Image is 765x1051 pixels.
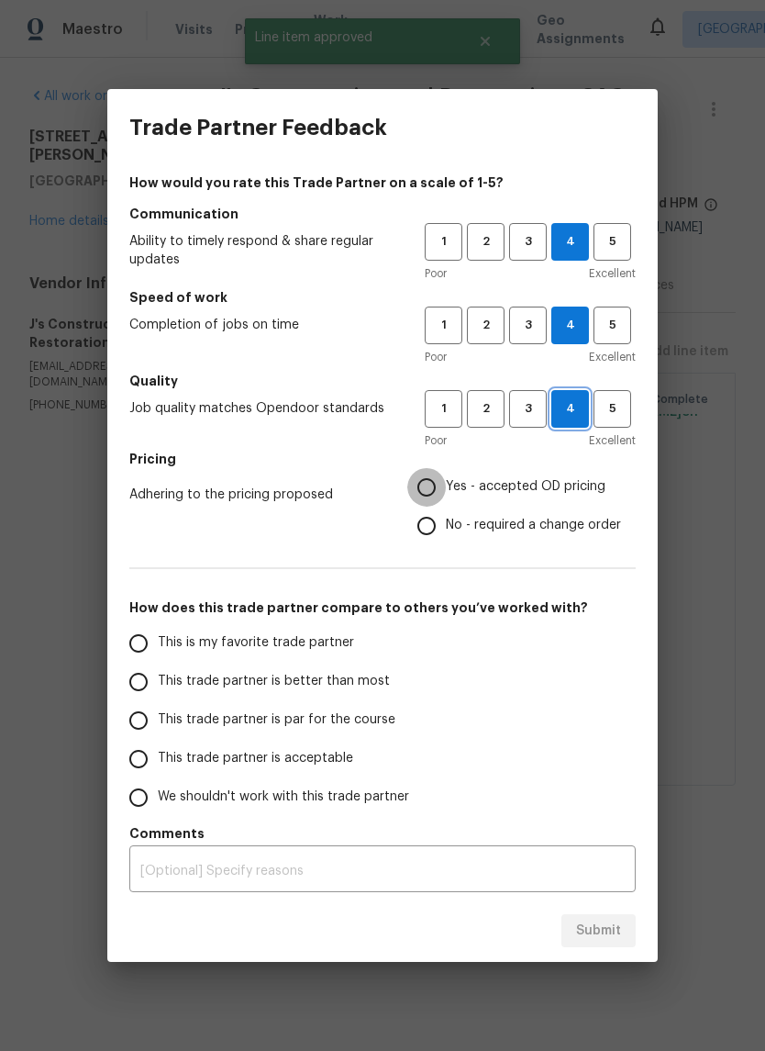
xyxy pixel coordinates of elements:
[158,788,409,807] span: We shouldn't work with this trade partner
[129,115,387,140] h3: Trade Partner Feedback
[469,315,503,336] span: 2
[469,231,503,252] span: 2
[509,307,547,344] button: 3
[551,390,589,428] button: 4
[511,315,545,336] span: 3
[129,372,636,390] h5: Quality
[425,390,462,428] button: 1
[593,390,631,428] button: 5
[425,223,462,261] button: 1
[129,205,636,223] h5: Communication
[417,468,636,545] div: Pricing
[595,398,629,419] span: 5
[551,307,589,344] button: 4
[158,672,390,691] span: This trade partner is better than most
[552,231,588,252] span: 4
[552,315,588,336] span: 4
[446,516,621,535] span: No - required a change order
[129,598,636,617] h5: How does this trade partner compare to others you’ve worked with?
[467,223,504,261] button: 2
[593,307,631,344] button: 5
[158,633,354,653] span: This is my favorite trade partner
[158,710,395,730] span: This trade partner is par for the course
[129,173,636,192] h4: How would you rate this Trade Partner on a scale of 1-5?
[129,399,395,418] span: Job quality matches Opendoor standards
[129,824,636,843] h5: Comments
[425,348,447,366] span: Poor
[589,348,636,366] span: Excellent
[129,624,636,817] div: How does this trade partner compare to others you’ve worked with?
[129,232,395,269] span: Ability to timely respond & share regular updates
[467,390,504,428] button: 2
[129,450,636,468] h5: Pricing
[129,486,388,504] span: Adhering to the pricing proposed
[467,307,504,344] button: 2
[427,315,460,336] span: 1
[425,264,447,283] span: Poor
[158,749,353,768] span: This trade partner is acceptable
[446,477,605,497] span: Yes - accepted OD pricing
[593,223,631,261] button: 5
[469,398,503,419] span: 2
[427,231,460,252] span: 1
[589,431,636,450] span: Excellent
[551,223,589,261] button: 4
[129,316,395,334] span: Completion of jobs on time
[425,431,447,450] span: Poor
[509,390,547,428] button: 3
[511,231,545,252] span: 3
[595,315,629,336] span: 5
[427,398,460,419] span: 1
[511,398,545,419] span: 3
[129,288,636,307] h5: Speed of work
[589,264,636,283] span: Excellent
[509,223,547,261] button: 3
[552,398,588,419] span: 4
[595,231,629,252] span: 5
[425,307,462,344] button: 1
